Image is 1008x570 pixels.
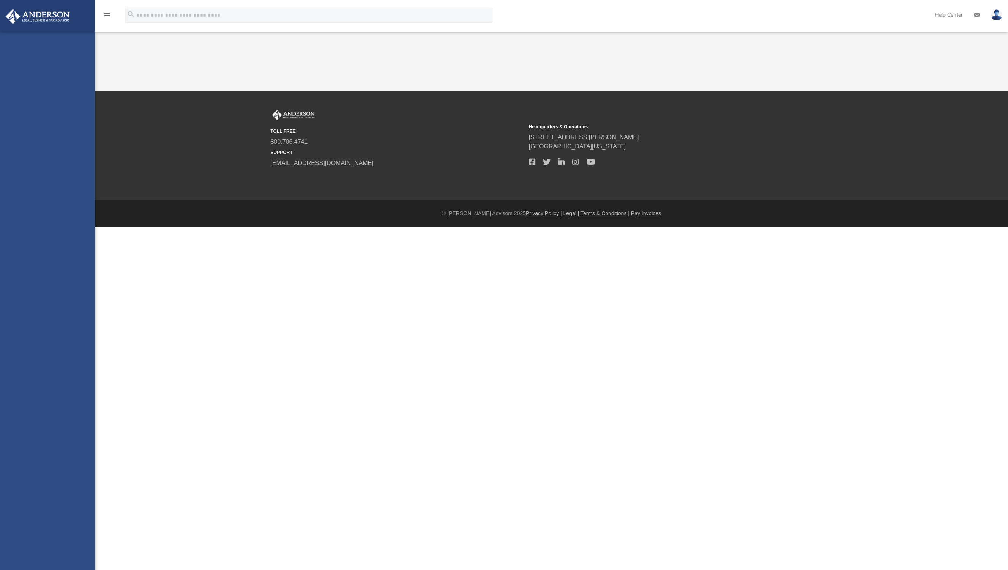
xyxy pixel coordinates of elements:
a: [EMAIL_ADDRESS][DOMAIN_NAME] [271,160,374,166]
a: Terms & Conditions | [581,210,629,216]
img: Anderson Advisors Platinum Portal [271,110,316,120]
i: menu [103,11,112,20]
img: Anderson Advisors Platinum Portal [3,9,72,24]
a: Legal | [563,210,579,216]
a: Pay Invoices [631,210,661,216]
i: search [127,10,135,19]
small: TOLL FREE [271,128,524,135]
a: menu [103,14,112,20]
div: © [PERSON_NAME] Advisors 2025 [95,209,1008,217]
small: SUPPORT [271,149,524,156]
a: [STREET_ADDRESS][PERSON_NAME] [529,134,639,140]
img: User Pic [991,9,1002,20]
a: [GEOGRAPHIC_DATA][US_STATE] [529,143,626,150]
a: Privacy Policy | [526,210,562,216]
small: Headquarters & Operations [529,123,782,130]
a: 800.706.4741 [271,139,308,145]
